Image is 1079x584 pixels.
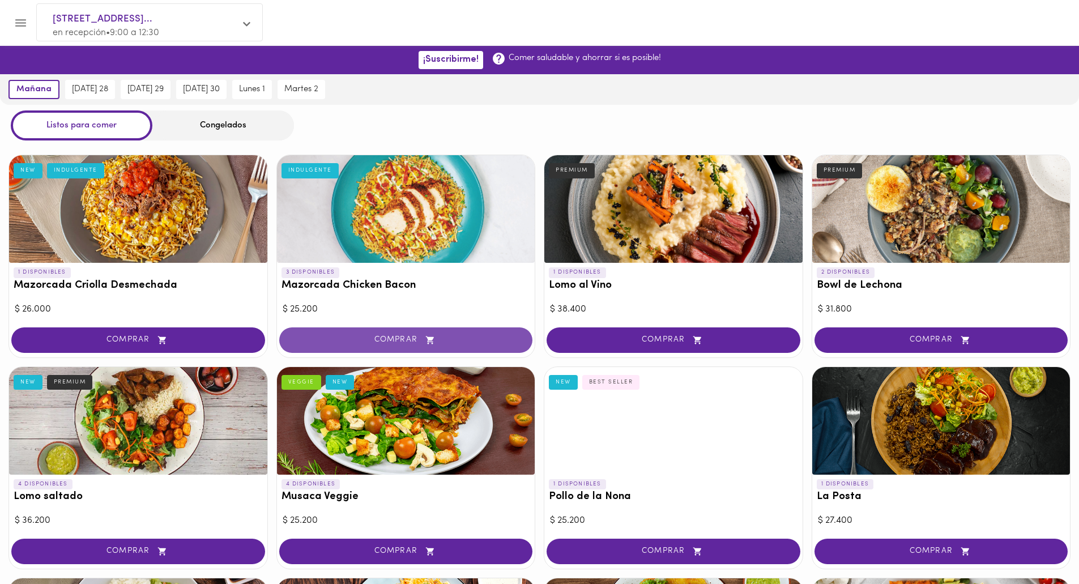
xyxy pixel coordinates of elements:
span: lunes 1 [239,84,265,95]
div: Bowl de Lechona [812,155,1071,263]
button: ¡Suscribirme! [419,51,483,69]
h3: Mazorcada Criolla Desmechada [14,280,263,292]
button: martes 2 [278,80,325,99]
div: $ 31.800 [818,303,1065,316]
div: PREMIUM [47,375,93,390]
button: COMPRAR [279,539,533,564]
div: $ 25.200 [550,514,797,527]
span: mañana [16,84,52,95]
button: [DATE] 29 [121,80,170,99]
div: INDULGENTE [47,163,104,178]
button: COMPRAR [279,327,533,353]
button: [DATE] 28 [65,80,115,99]
button: mañana [8,80,59,99]
button: lunes 1 [232,80,272,99]
button: COMPRAR [11,539,265,564]
p: 1 DISPONIBLES [549,479,606,489]
h3: Bowl de Lechona [817,280,1066,292]
div: $ 26.000 [15,303,262,316]
button: COMPRAR [814,539,1068,564]
div: Congelados [152,110,294,140]
p: Comer saludable y ahorrar si es posible! [509,52,661,64]
button: [DATE] 30 [176,80,227,99]
h3: Lomo al Vino [549,280,798,292]
div: NEW [549,375,578,390]
div: BEST SELLER [582,375,640,390]
h3: Lomo saltado [14,491,263,503]
span: COMPRAR [293,547,519,556]
iframe: Messagebird Livechat Widget [1013,518,1068,573]
div: Lomo al Vino [544,155,803,263]
div: La Posta [812,367,1071,475]
div: Mazorcada Chicken Bacon [277,155,535,263]
span: COMPRAR [829,335,1054,345]
button: Menu [7,9,35,37]
span: [STREET_ADDRESS]... [53,12,235,27]
div: $ 25.200 [283,514,530,527]
div: PREMIUM [817,163,863,178]
p: 1 DISPONIBLES [14,267,71,278]
h3: Musaca Veggie [282,491,531,503]
div: Mazorcada Criolla Desmechada [9,155,267,263]
p: 4 DISPONIBLES [14,479,72,489]
span: [DATE] 30 [183,84,220,95]
div: Lomo saltado [9,367,267,475]
div: Listos para comer [11,110,152,140]
span: martes 2 [284,84,318,95]
p: 1 DISPONIBLES [549,267,606,278]
div: Musaca Veggie [277,367,535,475]
span: COMPRAR [25,335,251,345]
div: NEW [14,163,42,178]
div: INDULGENTE [282,163,339,178]
span: COMPRAR [829,547,1054,556]
button: COMPRAR [547,539,800,564]
div: VEGGIE [282,375,321,390]
div: $ 36.200 [15,514,262,527]
div: Pollo de la Nona [544,367,803,475]
span: COMPRAR [25,547,251,556]
button: COMPRAR [547,327,800,353]
div: NEW [326,375,355,390]
div: $ 38.400 [550,303,797,316]
span: ¡Suscribirme! [423,54,479,65]
h3: Mazorcada Chicken Bacon [282,280,531,292]
p: 1 DISPONIBLES [817,479,874,489]
span: COMPRAR [561,547,786,556]
div: $ 25.200 [283,303,530,316]
span: COMPRAR [561,335,786,345]
span: [DATE] 29 [127,84,164,95]
div: NEW [14,375,42,390]
p: 4 DISPONIBLES [282,479,340,489]
h3: La Posta [817,491,1066,503]
div: PREMIUM [549,163,595,178]
div: $ 27.400 [818,514,1065,527]
button: COMPRAR [814,327,1068,353]
p: 2 DISPONIBLES [817,267,875,278]
button: COMPRAR [11,327,265,353]
h3: Pollo de la Nona [549,491,798,503]
p: 3 DISPONIBLES [282,267,340,278]
span: COMPRAR [293,335,519,345]
span: [DATE] 28 [72,84,108,95]
span: en recepción • 9:00 a 12:30 [53,28,159,37]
